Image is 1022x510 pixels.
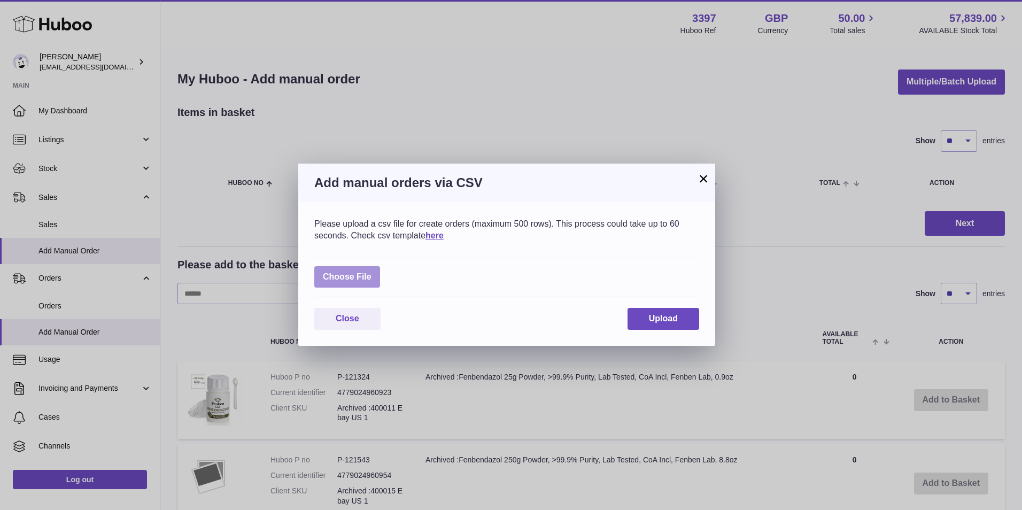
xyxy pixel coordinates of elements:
div: Please upload a csv file for create orders (maximum 500 rows). This process could take up to 60 s... [314,218,699,241]
span: Choose File [314,266,380,288]
span: Close [336,314,359,323]
h3: Add manual orders via CSV [314,174,699,191]
button: × [697,172,710,185]
button: Upload [628,308,699,330]
span: Upload [649,314,678,323]
button: Close [314,308,381,330]
a: here [425,231,444,240]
